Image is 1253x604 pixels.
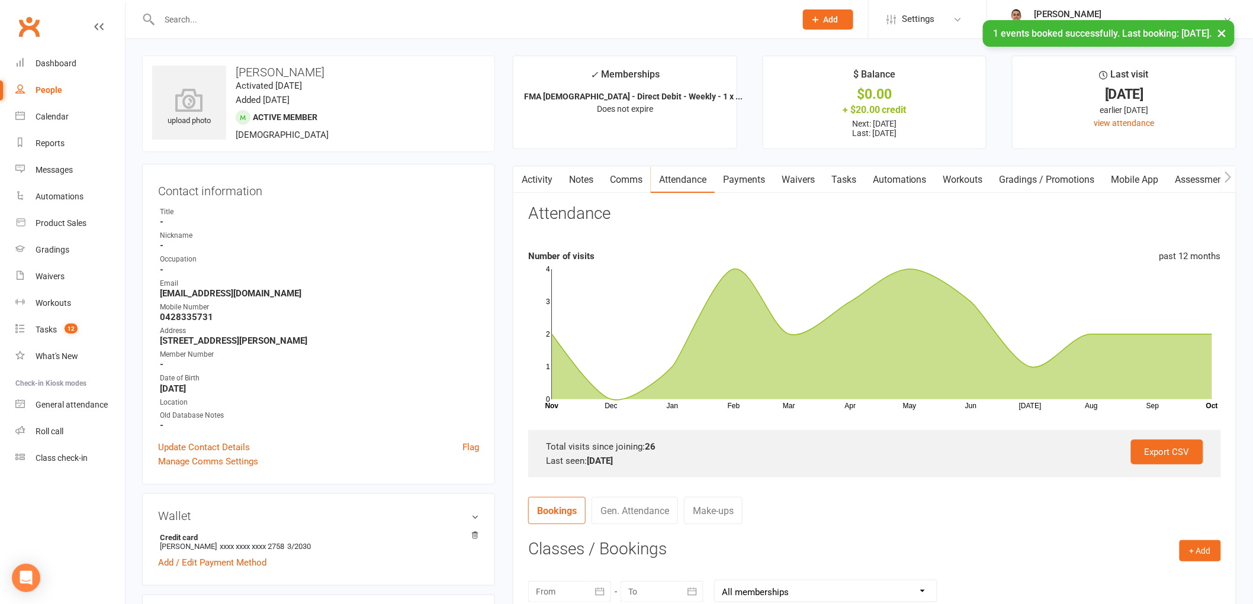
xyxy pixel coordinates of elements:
strong: FMA [DEMOGRAPHIC_DATA] - Direct Debit - Weekly - 1 x ... [524,92,743,101]
li: [PERSON_NAME] [158,531,479,553]
a: Calendar [15,104,125,130]
div: Open Intercom Messenger [12,564,40,592]
a: Reports [15,130,125,157]
a: Waivers [15,263,125,290]
div: Reports [36,138,65,148]
div: $ Balance [853,67,895,88]
span: xxxx xxxx xxxx 2758 [220,542,284,551]
div: Old Database Notes [160,410,479,421]
div: Product Sales [36,218,86,228]
a: Add / Edit Payment Method [158,555,266,570]
div: Last visit [1100,67,1149,88]
a: Clubworx [14,12,44,41]
div: What's New [36,351,78,361]
button: Add [803,9,853,30]
a: Bookings [528,497,586,524]
a: Waivers [773,166,823,193]
div: Mobile Number [160,302,479,313]
a: Dashboard [15,50,125,77]
a: Comms [602,166,651,193]
button: + Add [1180,540,1221,561]
img: thumb_image1729140307.png [1005,8,1029,31]
a: Make-ups [684,497,743,524]
h3: [PERSON_NAME] [152,66,485,79]
a: Mobile App [1103,166,1167,193]
input: Search... [156,11,788,28]
span: [DEMOGRAPHIC_DATA] [236,130,329,140]
div: [PERSON_NAME] Martial Arts and Fitness Academy [1034,20,1223,30]
strong: - [160,420,479,431]
div: Last seen: [546,454,1203,468]
div: Date of Birth [160,373,479,384]
a: Notes [561,166,602,193]
a: view attendance [1094,118,1155,128]
div: General attendance [36,400,108,409]
div: 1 events booked successfully. Last booking: [DATE]. [983,20,1235,47]
a: Export CSV [1131,440,1203,464]
div: [DATE] [1023,88,1225,101]
div: Automations [36,192,83,201]
button: × [1212,20,1233,46]
a: Assessments [1167,166,1239,193]
a: Gradings [15,237,125,263]
h3: Classes / Bookings [528,540,1221,558]
strong: - [160,240,479,251]
div: Email [160,278,479,289]
span: Does not expire [597,104,653,114]
strong: - [160,359,479,370]
div: Tasks [36,325,57,334]
a: Payments [715,166,773,193]
div: Calendar [36,112,69,121]
a: Automations [15,183,125,210]
a: What's New [15,343,125,370]
a: Update Contact Details [158,440,250,454]
p: Next: [DATE] Last: [DATE] [774,119,976,138]
a: Activity [513,166,561,193]
a: Automations [865,166,935,193]
a: Flag [462,440,479,454]
strong: Credit card [160,533,473,542]
div: Waivers [36,272,65,281]
span: 12 [65,324,78,334]
div: upload photo [152,88,226,127]
strong: 26 [645,441,656,452]
strong: [STREET_ADDRESS][PERSON_NAME] [160,335,479,346]
a: People [15,77,125,104]
span: 3/2030 [287,542,311,551]
div: People [36,85,62,95]
a: Gen. Attendance [592,497,678,524]
a: Messages [15,157,125,183]
h3: Contact information [158,180,479,198]
span: Active member [253,112,317,122]
div: Nickname [160,230,479,241]
div: Title [160,206,479,218]
div: Location [160,397,479,408]
strong: Number of visits [528,251,595,261]
a: General attendance kiosk mode [15,392,125,418]
span: Add [824,15,838,24]
a: Tasks 12 [15,316,125,343]
div: Total visits since joining: [546,440,1203,454]
a: Roll call [15,418,125,445]
div: + $20.00 credit [774,104,976,116]
div: Class check-in [36,453,88,463]
h3: Wallet [158,509,479,522]
strong: [DATE] [160,383,479,394]
a: Product Sales [15,210,125,237]
div: Occupation [160,254,479,265]
div: $0.00 [774,88,976,101]
div: past 12 months [1159,249,1221,263]
a: Workouts [15,290,125,316]
strong: - [160,264,479,275]
div: Member Number [160,349,479,360]
h3: Attendance [528,205,611,223]
a: Tasks [823,166,865,193]
div: Gradings [36,245,69,254]
div: [PERSON_NAME] [1034,9,1223,20]
div: Messages [36,165,73,175]
a: Class kiosk mode [15,445,125,471]
strong: - [160,217,479,227]
div: earlier [DATE] [1023,104,1225,117]
a: Workouts [935,166,991,193]
time: Added [DATE] [236,95,290,105]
